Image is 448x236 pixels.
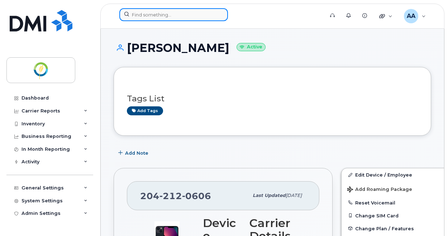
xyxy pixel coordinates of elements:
[114,42,431,54] h1: [PERSON_NAME]
[286,193,302,198] span: [DATE]
[237,43,266,51] small: Active
[125,150,148,156] span: Add Note
[253,193,286,198] span: Last updated
[127,106,163,115] a: Add tags
[140,191,211,201] span: 204
[127,94,418,103] h3: Tags List
[159,191,182,201] span: 212
[114,146,154,159] button: Add Note
[182,191,211,201] span: 0606
[347,187,412,193] span: Add Roaming Package
[355,226,414,231] span: Change Plan / Features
